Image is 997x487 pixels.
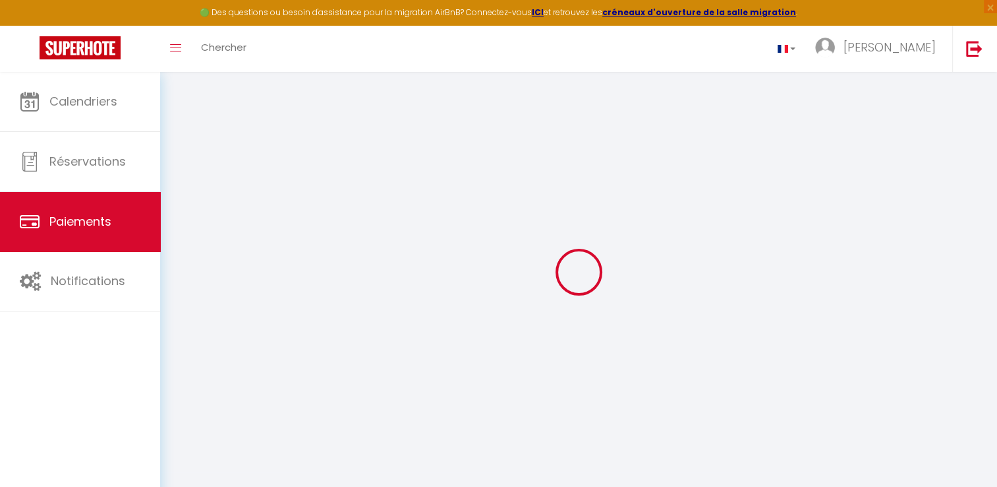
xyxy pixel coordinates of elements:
[815,38,835,57] img: ...
[532,7,544,18] a: ICI
[11,5,50,45] button: Ouvrir le widget de chat LiveChat
[966,40,983,57] img: logout
[805,26,952,72] a: ... [PERSON_NAME]
[201,40,246,54] span: Chercher
[191,26,256,72] a: Chercher
[49,93,117,110] span: Calendriers
[49,213,111,230] span: Paiements
[602,7,796,18] a: créneaux d'ouverture de la salle migration
[51,273,125,289] span: Notifications
[49,153,126,170] span: Réservations
[843,39,936,55] span: [PERSON_NAME]
[40,36,121,59] img: Super Booking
